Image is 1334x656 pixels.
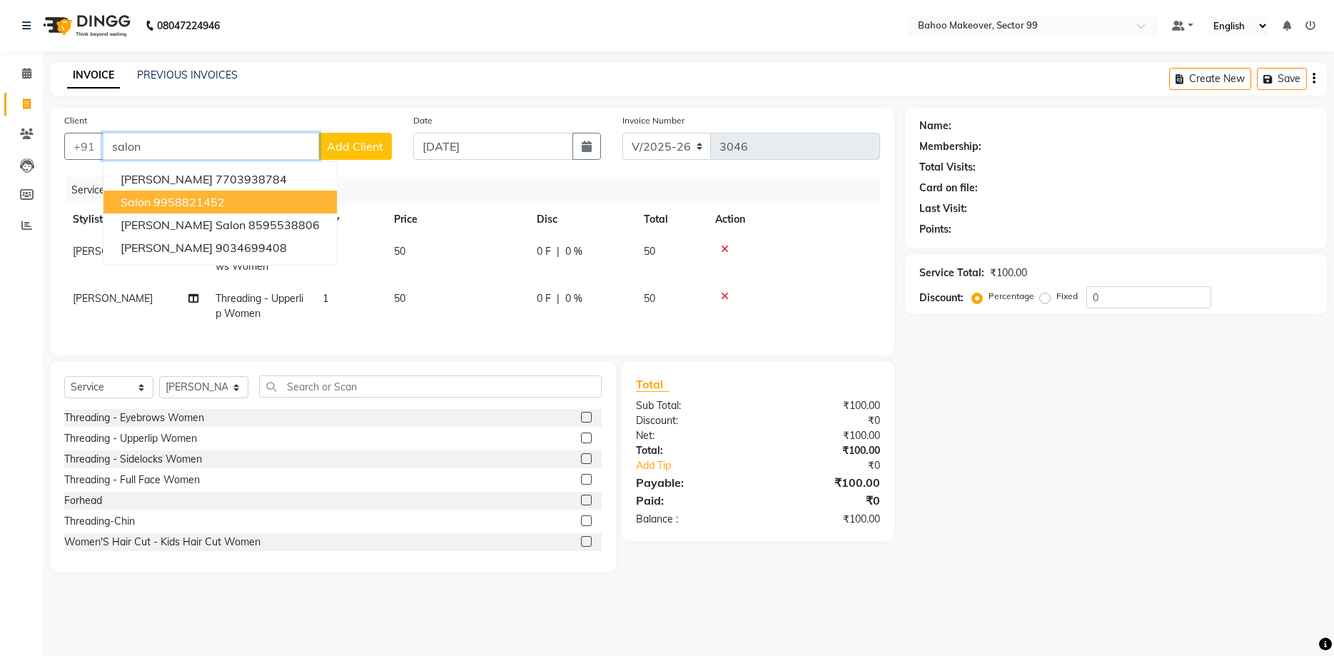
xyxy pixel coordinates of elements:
div: Last Visit: [919,201,967,216]
span: 0 % [565,291,582,306]
button: Save [1257,68,1307,90]
span: 50 [644,292,655,305]
ngb-highlight: 7703938784 [216,172,287,186]
div: Total Visits: [919,160,976,175]
span: [PERSON_NAME] [121,241,213,255]
div: ₹100.00 [758,398,891,413]
div: Payable: [625,474,758,491]
button: Create New [1169,68,1251,90]
span: [PERSON_NAME] [73,245,153,258]
span: 50 [394,245,405,258]
span: | [557,291,560,306]
span: Total [636,377,669,392]
th: Disc [528,203,635,236]
th: Action [707,203,880,236]
div: ₹100.00 [758,428,891,443]
span: 50 [644,245,655,258]
div: Threading - Sidelocks Women [64,452,202,467]
ngb-highlight: 9958821452 [153,195,225,209]
label: Date [413,114,433,127]
span: [PERSON_NAME] [121,172,213,186]
div: ₹0 [758,413,891,428]
label: Percentage [989,290,1034,303]
div: Discount: [919,291,964,306]
b: 08047224946 [157,6,220,46]
div: ₹0 [758,492,891,509]
ngb-highlight: 8595538806 [248,218,320,232]
div: ₹100.00 [758,443,891,458]
th: Qty [314,203,385,236]
div: Forhead [64,493,102,508]
label: Client [64,114,87,127]
span: 0 F [537,291,551,306]
div: Women'S Hair Cut - Kids Hair Cut Women [64,535,261,550]
span: | [557,244,560,259]
div: Membership: [919,139,981,154]
a: INVOICE [67,63,120,89]
div: Threading - Eyebrows Women [64,410,204,425]
a: Add Tip [625,458,780,473]
span: [PERSON_NAME] [73,292,153,305]
span: 50 [394,292,405,305]
span: [PERSON_NAME] salon [121,218,246,232]
div: Card on file: [919,181,978,196]
th: Stylist [64,203,207,236]
div: Sub Total: [625,398,758,413]
div: ₹100.00 [758,512,891,527]
div: Threading - Upperlip Women [64,431,197,446]
span: Add Client [327,139,383,153]
img: logo [36,6,134,46]
label: Fixed [1056,290,1078,303]
div: Name: [919,118,951,133]
div: ₹0 [780,458,891,473]
span: 0 F [537,244,551,259]
span: 0 % [565,244,582,259]
div: Balance : [625,512,758,527]
div: ₹100.00 [990,266,1027,281]
div: Discount: [625,413,758,428]
button: +91 [64,133,104,160]
div: Total: [625,443,758,458]
div: Points: [919,222,951,237]
div: Paid: [625,492,758,509]
button: Add Client [318,133,392,160]
div: Threading - Full Face Women [64,473,200,488]
div: ₹100.00 [758,474,891,491]
span: salon [121,195,151,209]
input: Search or Scan [259,375,602,398]
div: Net: [625,428,758,443]
div: Threading-Chin [64,514,135,529]
ngb-highlight: 9034699408 [216,241,287,255]
div: Services [66,177,891,203]
a: PREVIOUS INVOICES [137,69,238,81]
span: Threading - Upperlip Women [216,292,303,320]
span: 1 [323,292,328,305]
input: Search by Name/Mobile/Email/Code [103,133,319,160]
th: Price [385,203,528,236]
th: Total [635,203,707,236]
label: Invoice Number [622,114,684,127]
div: Service Total: [919,266,984,281]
